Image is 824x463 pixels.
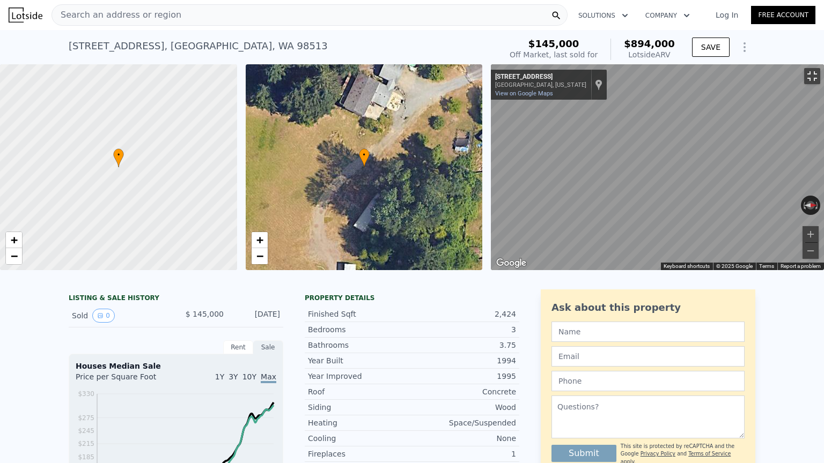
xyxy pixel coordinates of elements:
[641,451,675,457] a: Privacy Policy
[6,232,22,248] a: Zoom in
[76,361,276,371] div: Houses Median Sale
[551,445,616,462] button: Submit
[69,39,328,54] div: [STREET_ADDRESS] , [GEOGRAPHIC_DATA] , WA 98513
[624,38,675,49] span: $894,000
[412,324,516,335] div: 3
[703,10,751,20] a: Log In
[252,248,268,264] a: Zoom out
[78,414,94,422] tspan: $275
[781,263,821,269] a: Report a problem
[359,150,370,160] span: •
[308,417,412,428] div: Heating
[412,309,516,319] div: 2,424
[72,309,167,323] div: Sold
[305,294,519,302] div: Property details
[595,79,602,91] a: Show location on map
[256,233,263,247] span: +
[69,294,283,304] div: LISTING & SALE HISTORY
[751,6,815,24] a: Free Account
[308,449,412,459] div: Fireplaces
[359,148,370,167] div: •
[804,68,820,84] button: Toggle fullscreen view
[92,309,115,323] button: View historical data
[78,427,94,435] tspan: $245
[253,340,283,354] div: Sale
[113,148,124,167] div: •
[256,249,263,263] span: −
[491,64,824,270] div: Map
[232,309,280,323] div: [DATE]
[495,81,586,88] div: [GEOGRAPHIC_DATA], [US_STATE]
[52,9,181,21] span: Search an address or region
[412,386,516,397] div: Concrete
[803,226,819,242] button: Zoom in
[494,256,529,270] img: Google
[624,49,675,60] div: Lotside ARV
[801,196,807,215] button: Rotate counterclockwise
[308,355,412,366] div: Year Built
[215,372,224,381] span: 1Y
[308,371,412,382] div: Year Improved
[551,322,745,342] input: Name
[495,90,553,97] a: View on Google Maps
[551,346,745,367] input: Email
[692,38,730,57] button: SAVE
[759,263,774,269] a: Terms (opens in new tab)
[78,390,94,398] tspan: $330
[664,263,710,270] button: Keyboard shortcuts
[113,150,124,160] span: •
[528,38,579,49] span: $145,000
[186,310,224,318] span: $ 145,000
[688,451,731,457] a: Terms of Service
[412,449,516,459] div: 1
[308,340,412,350] div: Bathrooms
[551,300,745,315] div: Ask about this property
[734,36,755,58] button: Show Options
[412,433,516,444] div: None
[9,8,42,23] img: Lotside
[11,233,18,247] span: +
[308,309,412,319] div: Finished Sqft
[412,355,516,366] div: 1994
[78,453,94,461] tspan: $185
[494,256,529,270] a: Open this area in Google Maps (opens a new window)
[412,417,516,428] div: Space/Suspended
[570,6,637,25] button: Solutions
[491,64,824,270] div: Street View
[252,232,268,248] a: Zoom in
[412,340,516,350] div: 3.75
[261,372,276,383] span: Max
[308,386,412,397] div: Roof
[229,372,238,381] span: 3Y
[495,73,586,81] div: [STREET_ADDRESS]
[412,371,516,382] div: 1995
[78,440,94,447] tspan: $215
[76,371,176,389] div: Price per Square Foot
[412,402,516,413] div: Wood
[801,201,820,210] button: Reset the view
[510,49,598,60] div: Off Market, last sold for
[551,371,745,391] input: Phone
[716,263,753,269] span: © 2025 Google
[637,6,698,25] button: Company
[223,340,253,354] div: Rent
[308,324,412,335] div: Bedrooms
[242,372,256,381] span: 10Y
[11,249,18,263] span: −
[815,196,821,215] button: Rotate clockwise
[308,402,412,413] div: Siding
[308,433,412,444] div: Cooling
[6,248,22,264] a: Zoom out
[803,243,819,259] button: Zoom out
